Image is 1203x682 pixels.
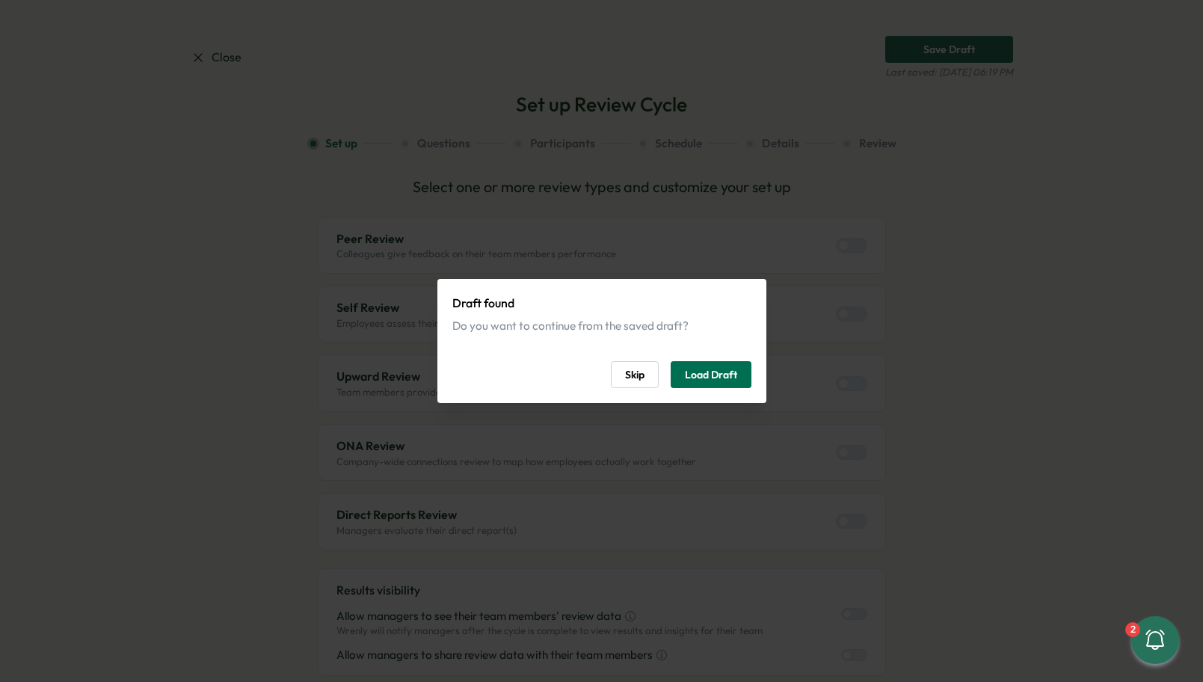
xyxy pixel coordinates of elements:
[1131,616,1179,664] button: 2
[625,362,644,387] span: Skip
[685,362,737,387] span: Load Draft
[452,294,751,313] p: Draft found
[452,318,751,334] div: Do you want to continue from the saved draft?
[671,361,751,388] button: Load Draft
[611,361,659,388] button: Skip
[1125,622,1140,637] div: 2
